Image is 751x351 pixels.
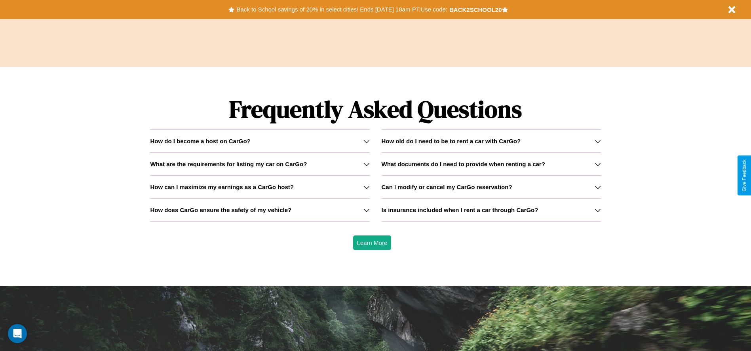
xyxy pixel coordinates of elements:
[353,235,392,250] button: Learn More
[382,207,538,213] h3: Is insurance included when I rent a car through CarGo?
[234,4,449,15] button: Back to School savings of 20% in select cities! Ends [DATE] 10am PT.Use code:
[8,324,27,343] div: Open Intercom Messenger
[150,207,291,213] h3: How does CarGo ensure the safety of my vehicle?
[150,89,601,129] h1: Frequently Asked Questions
[150,138,250,144] h3: How do I become a host on CarGo?
[382,161,545,167] h3: What documents do I need to provide when renting a car?
[150,184,294,190] h3: How can I maximize my earnings as a CarGo host?
[382,138,521,144] h3: How old do I need to be to rent a car with CarGo?
[449,6,502,13] b: BACK2SCHOOL20
[150,161,307,167] h3: What are the requirements for listing my car on CarGo?
[741,159,747,192] div: Give Feedback
[382,184,512,190] h3: Can I modify or cancel my CarGo reservation?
